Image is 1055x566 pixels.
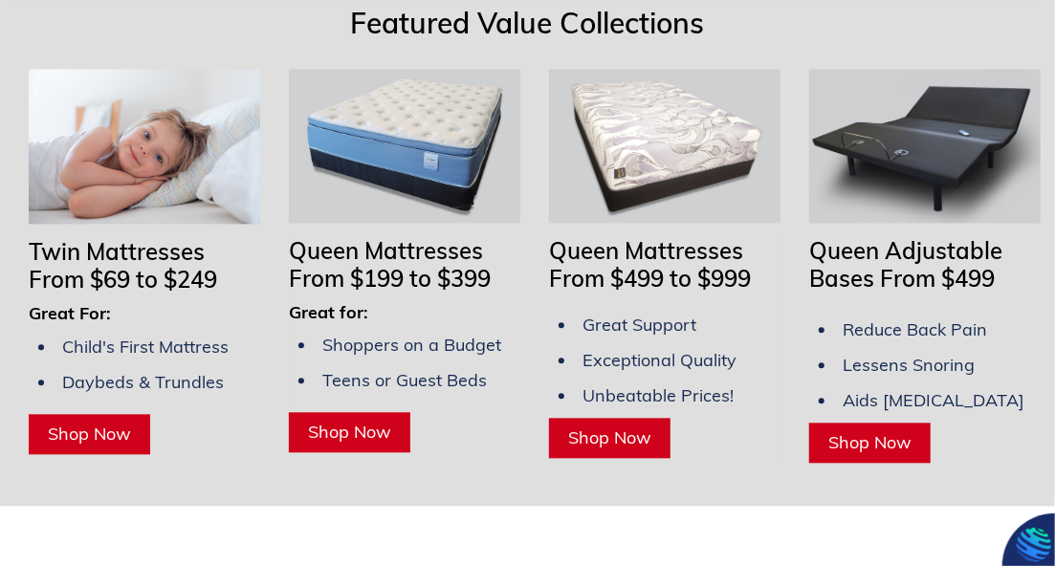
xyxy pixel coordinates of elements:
img: Queen Mattresses From $449 to $949 [549,69,780,223]
span: Reduce Back Pain [843,318,987,340]
span: Teens or Guest Beds [322,369,487,391]
a: Shop Now [809,423,931,463]
span: Child's First Mattress [62,336,229,358]
span: Shop Now [48,423,131,445]
span: Queen Mattresses [289,236,483,265]
a: Shop Now [549,418,670,458]
span: Exceptional Quality [582,349,736,371]
span: Shop Now [308,421,391,443]
span: From $69 to $249 [29,265,217,294]
img: Queen Mattresses From $199 to $349 [289,69,520,223]
span: From $499 to $999 [549,264,751,293]
span: From $199 to $399 [289,264,491,293]
img: Twin Mattresses From $69 to $169 [29,69,260,225]
span: Featured Value Collections [351,5,705,41]
span: Lessens Snoring [843,354,975,376]
span: Great for: [289,301,368,323]
a: Shop Now [289,412,410,452]
span: Great Support [582,314,696,336]
span: Unbeatable Prices! [582,384,734,406]
span: Twin Mattresses [29,237,205,266]
span: Great For: [29,302,111,324]
span: Daybeds & Trundles [62,371,224,393]
span: Aids [MEDICAL_DATA] [843,389,1024,411]
a: Shop Now [29,414,150,454]
span: Shop Now [568,426,651,448]
span: Queen Adjustable Bases From $499 [809,236,1002,293]
img: Adjustable Bases Starting at $379 [809,69,1041,223]
span: Shoppers on a Budget [322,334,501,356]
span: Queen Mattresses [549,236,743,265]
span: Shop Now [828,431,912,453]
